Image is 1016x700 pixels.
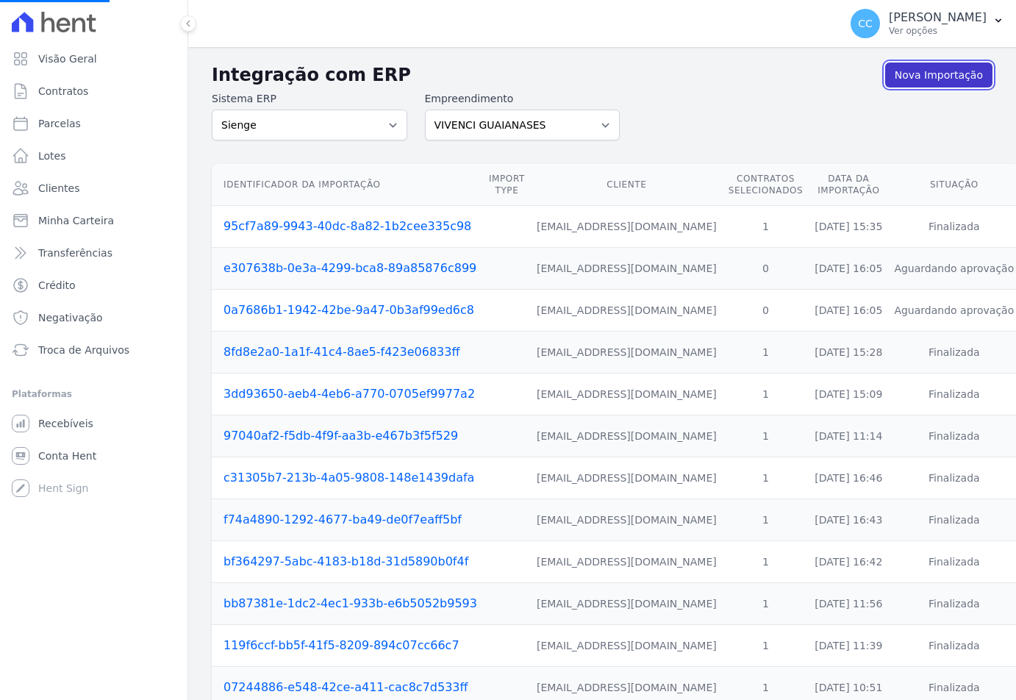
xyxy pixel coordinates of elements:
span: Lotes [38,149,66,163]
td: 0 [723,290,809,332]
td: [DATE] 16:42 [809,541,888,583]
a: 3dd93650-aeb4-4eb6-a770-0705ef9977a2 [223,387,475,401]
th: Cliente [531,164,723,206]
a: f74a4890-1292-4677-ba49-de0f7eaff5bf [223,512,462,526]
td: [EMAIL_ADDRESS][DOMAIN_NAME] [531,499,723,541]
div: Plataformas [12,385,176,403]
td: [DATE] 16:46 [809,457,888,499]
td: [DATE] 15:35 [809,206,888,248]
a: 95cf7a89-9943-40dc-8a82-1b2cee335c98 [223,219,471,233]
th: Import type [483,164,531,206]
a: Contratos [6,76,182,106]
td: [EMAIL_ADDRESS][DOMAIN_NAME] [531,583,723,625]
span: Minha Carteira [38,213,114,228]
td: [EMAIL_ADDRESS][DOMAIN_NAME] [531,206,723,248]
td: 1 [723,415,809,457]
a: 97040af2-f5db-4f9f-aa3b-e467b3f5f529 [223,429,458,443]
td: [DATE] 15:28 [809,332,888,374]
th: Data da Importação [809,164,888,206]
td: 1 [723,206,809,248]
a: bf364297-5abc-4183-b18d-31d5890b0f4f [223,554,468,568]
label: Sistema ERP [212,91,407,107]
a: 0a7686b1-1942-42be-9a47-0b3af99ed6c8 [223,303,474,317]
a: Transferências [6,238,182,268]
a: Recebíveis [6,409,182,438]
a: Troca de Arquivos [6,335,182,365]
span: Transferências [38,246,112,260]
td: [EMAIL_ADDRESS][DOMAIN_NAME] [531,248,723,290]
a: Visão Geral [6,44,182,74]
span: Negativação [38,310,103,325]
a: 8fd8e2a0-1a1f-41c4-8ae5-f423e06833ff [223,345,459,359]
td: [DATE] 11:56 [809,583,888,625]
a: Conta Hent [6,441,182,471]
span: CC [858,18,873,29]
td: [EMAIL_ADDRESS][DOMAIN_NAME] [531,541,723,583]
span: Clientes [38,181,79,196]
td: 1 [723,457,809,499]
td: [DATE] 11:39 [809,625,888,667]
th: Identificador da Importação [212,164,483,206]
a: Crédito [6,271,182,300]
td: [DATE] 16:05 [809,290,888,332]
td: 0 [723,248,809,290]
td: [DATE] 15:09 [809,374,888,415]
td: 1 [723,541,809,583]
td: [DATE] 16:43 [809,499,888,541]
td: [EMAIL_ADDRESS][DOMAIN_NAME] [531,457,723,499]
span: Visão Geral [38,51,97,66]
span: Contratos [38,84,88,99]
a: 07244886-e548-42ce-a411-cac8c7d533ff [223,680,468,694]
span: Conta Hent [38,449,96,463]
span: Recebíveis [38,416,93,431]
td: 1 [723,583,809,625]
h2: Integração com ERP [212,62,885,88]
td: 1 [723,332,809,374]
td: 1 [723,499,809,541]
th: Contratos Selecionados [723,164,809,206]
a: Lotes [6,141,182,171]
td: [DATE] 11:14 [809,415,888,457]
span: Parcelas [38,116,81,131]
td: [EMAIL_ADDRESS][DOMAIN_NAME] [531,625,723,667]
a: Parcelas [6,109,182,138]
a: c31305b7-213b-4a05-9808-148e1439dafa [223,471,474,485]
a: Clientes [6,174,182,203]
td: [EMAIL_ADDRESS][DOMAIN_NAME] [531,332,723,374]
td: 1 [723,625,809,667]
p: [PERSON_NAME] [889,10,987,25]
p: Ver opções [889,25,987,37]
a: bb87381e-1dc2-4ec1-933b-e6b5052b9593 [223,596,477,610]
a: Negativação [6,303,182,332]
td: 1 [723,374,809,415]
td: [EMAIL_ADDRESS][DOMAIN_NAME] [531,415,723,457]
a: 119f6ccf-bb5f-41f5-8209-894c07cc66c7 [223,638,459,652]
button: CC [PERSON_NAME] Ver opções [839,3,1016,44]
label: Empreendimento [425,91,620,107]
a: e307638b-0e3a-4299-bca8-89a85876c899 [223,261,476,275]
span: Troca de Arquivos [38,343,129,357]
a: Nova Importação [885,63,992,87]
a: Minha Carteira [6,206,182,235]
td: [EMAIL_ADDRESS][DOMAIN_NAME] [531,290,723,332]
td: [EMAIL_ADDRESS][DOMAIN_NAME] [531,374,723,415]
td: [DATE] 16:05 [809,248,888,290]
span: Crédito [38,278,76,293]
